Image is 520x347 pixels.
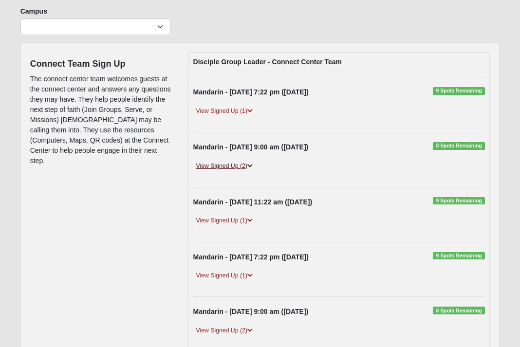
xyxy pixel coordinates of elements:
strong: Mandarin - [DATE] 11:22 am ([DATE]) [193,198,313,206]
span: 8 Spots Remaining [433,307,485,314]
p: The connect center team welcomes guests at the connect center and answers any questions they may ... [30,74,174,166]
strong: Mandarin - [DATE] 7:22 pm ([DATE]) [193,253,309,261]
a: View Signed Up (1) [193,216,256,226]
span: 9 Spots Remaining [433,197,485,205]
strong: Mandarin - [DATE] 9:00 am ([DATE]) [193,308,309,315]
strong: Mandarin - [DATE] 9:00 am ([DATE]) [193,143,309,151]
label: Campus [20,6,47,16]
a: View Signed Up (1) [193,106,256,116]
a: View Signed Up (2) [193,161,256,171]
a: View Signed Up (2) [193,326,256,336]
strong: Mandarin - [DATE] 7:22 pm ([DATE]) [193,88,309,96]
a: View Signed Up (1) [193,271,256,281]
span: 9 Spots Remaining [433,252,485,260]
span: 8 Spots Remaining [433,142,485,150]
strong: Disciple Group Leader - Connect Center Team [193,58,342,66]
span: 9 Spots Remaining [433,87,485,95]
h4: Connect Team Sign Up [30,59,174,70]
